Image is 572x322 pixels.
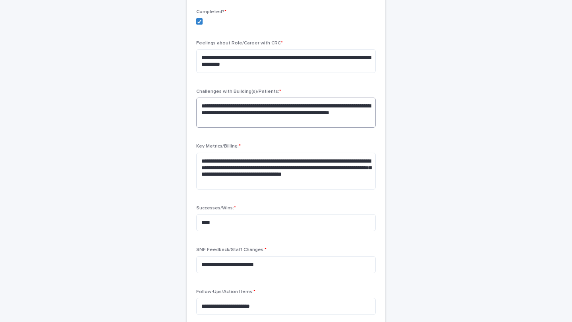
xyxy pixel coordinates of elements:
[196,247,267,252] span: SNF Feedback/Staff Changes:
[196,289,255,294] span: Follow-Ups/Action Items:
[196,41,283,46] span: Feelings about Role/Career with CRC
[196,206,236,211] span: Successes/Wins:
[196,10,226,14] span: Completed?
[196,144,241,149] span: Key Metrics/Billing:
[196,89,281,94] span: Challenges with Building(s)/Patients:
